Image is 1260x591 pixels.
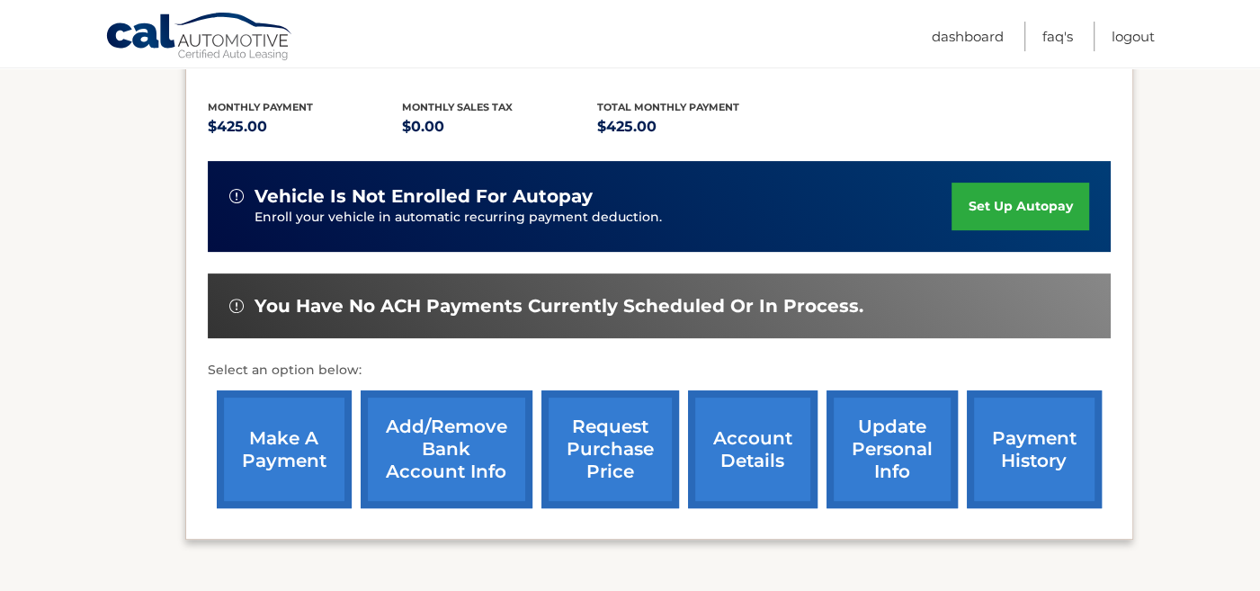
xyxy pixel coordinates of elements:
img: alert-white.svg [229,299,244,313]
a: make a payment [217,390,352,508]
a: update personal info [827,390,958,508]
span: Monthly Payment [208,101,313,113]
a: account details [688,390,818,508]
a: Dashboard [932,22,1004,51]
p: $425.00 [597,114,792,139]
a: Logout [1112,22,1155,51]
a: FAQ's [1042,22,1073,51]
a: request purchase price [541,390,679,508]
span: You have no ACH payments currently scheduled or in process. [255,295,863,318]
a: payment history [967,390,1102,508]
p: $0.00 [402,114,597,139]
img: alert-white.svg [229,189,244,203]
span: vehicle is not enrolled for autopay [255,185,593,208]
a: Add/Remove bank account info [361,390,532,508]
a: Cal Automotive [105,12,294,64]
a: set up autopay [952,183,1088,230]
p: $425.00 [208,114,403,139]
span: Monthly sales Tax [402,101,513,113]
p: Enroll your vehicle in automatic recurring payment deduction. [255,208,952,228]
span: Total Monthly Payment [597,101,739,113]
p: Select an option below: [208,360,1111,381]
